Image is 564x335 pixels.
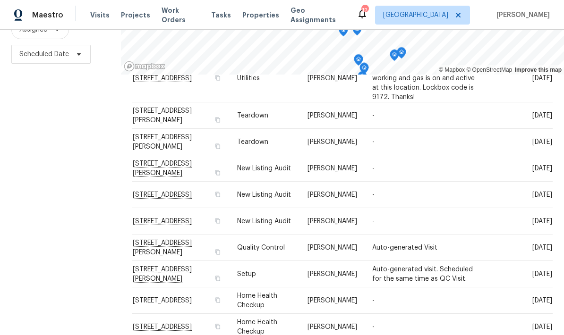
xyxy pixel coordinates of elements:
[19,25,47,34] span: Assignee
[237,139,268,145] span: Teardown
[308,271,357,277] span: [PERSON_NAME]
[214,296,222,304] button: Copy Address
[308,324,357,330] span: [PERSON_NAME]
[214,248,222,256] button: Copy Address
[124,61,165,72] a: Mapbox homepage
[291,6,345,25] span: Geo Assignments
[352,24,362,39] div: Map marker
[372,244,437,251] span: Auto-generated Visit
[32,10,63,20] span: Maestro
[214,322,222,331] button: Copy Address
[242,10,279,20] span: Properties
[214,274,222,283] button: Copy Address
[308,192,357,198] span: [PERSON_NAME]
[515,67,562,73] a: Improve this map
[493,10,550,20] span: [PERSON_NAME]
[133,134,192,150] span: [STREET_ADDRESS][PERSON_NAME]
[532,75,552,81] span: [DATE]
[466,67,512,73] a: OpenStreetMap
[372,192,375,198] span: -
[133,108,192,124] span: [STREET_ADDRESS][PERSON_NAME]
[372,324,375,330] span: -
[439,67,465,73] a: Mapbox
[214,190,222,199] button: Copy Address
[237,218,291,225] span: New Listing Audit
[532,112,552,119] span: [DATE]
[390,50,399,64] div: Map marker
[372,56,478,100] span: Hi, Please visit the property and confirm all the gas appliances are working and gas is on and ac...
[372,139,375,145] span: -
[532,244,552,251] span: [DATE]
[308,112,357,119] span: [PERSON_NAME]
[308,75,357,81] span: [PERSON_NAME]
[211,12,231,18] span: Tasks
[359,63,369,77] div: Map marker
[237,75,260,81] span: Utilities
[372,112,375,119] span: -
[237,165,291,172] span: New Listing Audit
[214,217,222,225] button: Copy Address
[237,271,256,277] span: Setup
[308,218,357,225] span: [PERSON_NAME]
[133,297,192,304] span: [STREET_ADDRESS]
[237,293,277,309] span: Home Health Checkup
[237,244,285,251] span: Quality Control
[237,112,268,119] span: Teardown
[532,192,552,198] span: [DATE]
[90,10,110,20] span: Visits
[214,73,222,82] button: Copy Address
[308,297,357,304] span: [PERSON_NAME]
[532,218,552,225] span: [DATE]
[308,165,357,172] span: [PERSON_NAME]
[358,71,367,86] div: Map marker
[214,142,222,151] button: Copy Address
[532,297,552,304] span: [DATE]
[361,6,368,15] div: 12
[214,168,222,177] button: Copy Address
[19,50,69,59] span: Scheduled Date
[339,25,348,40] div: Map marker
[162,6,200,25] span: Work Orders
[308,139,357,145] span: [PERSON_NAME]
[121,10,150,20] span: Projects
[532,324,552,330] span: [DATE]
[214,116,222,124] button: Copy Address
[354,54,363,69] div: Map marker
[372,266,473,282] span: Auto-generated visit. Scheduled for the same time as QC Visit.
[372,165,375,172] span: -
[383,10,448,20] span: [GEOGRAPHIC_DATA]
[237,319,277,335] span: Home Health Checkup
[532,271,552,277] span: [DATE]
[532,139,552,145] span: [DATE]
[372,297,375,304] span: -
[308,244,357,251] span: [PERSON_NAME]
[372,218,375,225] span: -
[237,192,291,198] span: New Listing Audit
[532,165,552,172] span: [DATE]
[397,47,406,62] div: Map marker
